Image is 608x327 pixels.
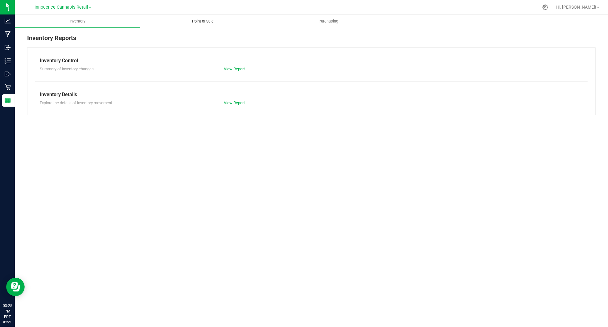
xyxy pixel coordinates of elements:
span: Summary of inventory changes [40,67,94,71]
div: Inventory Control [40,57,583,64]
inline-svg: Manufacturing [5,31,11,37]
a: Purchasing [266,15,391,28]
p: 03:25 PM EDT [3,303,12,320]
inline-svg: Reports [5,97,11,104]
a: Inventory [15,15,140,28]
inline-svg: Inbound [5,44,11,51]
span: Point of Sale [184,18,222,24]
span: Innocence Cannabis Retail [35,5,88,10]
inline-svg: Retail [5,84,11,90]
p: 09/21 [3,320,12,324]
iframe: Resource center [6,278,25,296]
inline-svg: Inventory [5,58,11,64]
span: Explore the details of inventory movement [40,100,112,105]
a: View Report [224,67,245,71]
a: View Report [224,100,245,105]
div: Inventory Details [40,91,583,98]
inline-svg: Outbound [5,71,11,77]
div: Inventory Reports [27,33,596,47]
span: Inventory [61,18,94,24]
span: Purchasing [310,18,347,24]
inline-svg: Analytics [5,18,11,24]
div: Manage settings [541,4,549,10]
a: Point of Sale [140,15,266,28]
span: Hi, [PERSON_NAME]! [556,5,596,10]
